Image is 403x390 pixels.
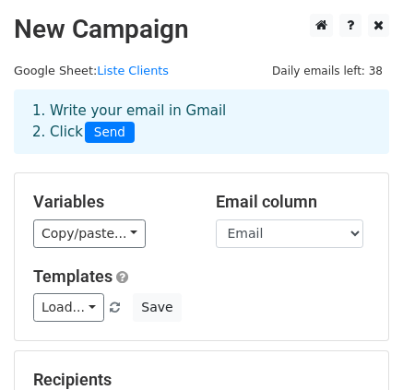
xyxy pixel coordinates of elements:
span: Daily emails left: 38 [266,61,389,81]
a: Copy/paste... [33,219,146,248]
h5: Recipients [33,370,370,390]
a: Templates [33,266,113,286]
h5: Variables [33,192,188,212]
h2: New Campaign [14,14,389,45]
span: Send [85,122,135,144]
a: Daily emails left: 38 [266,64,389,77]
a: Liste Clients [97,64,169,77]
button: Save [133,293,181,322]
div: 1. Write your email in Gmail 2. Click [18,100,385,143]
small: Google Sheet: [14,64,169,77]
h5: Email column [216,192,371,212]
a: Load... [33,293,104,322]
